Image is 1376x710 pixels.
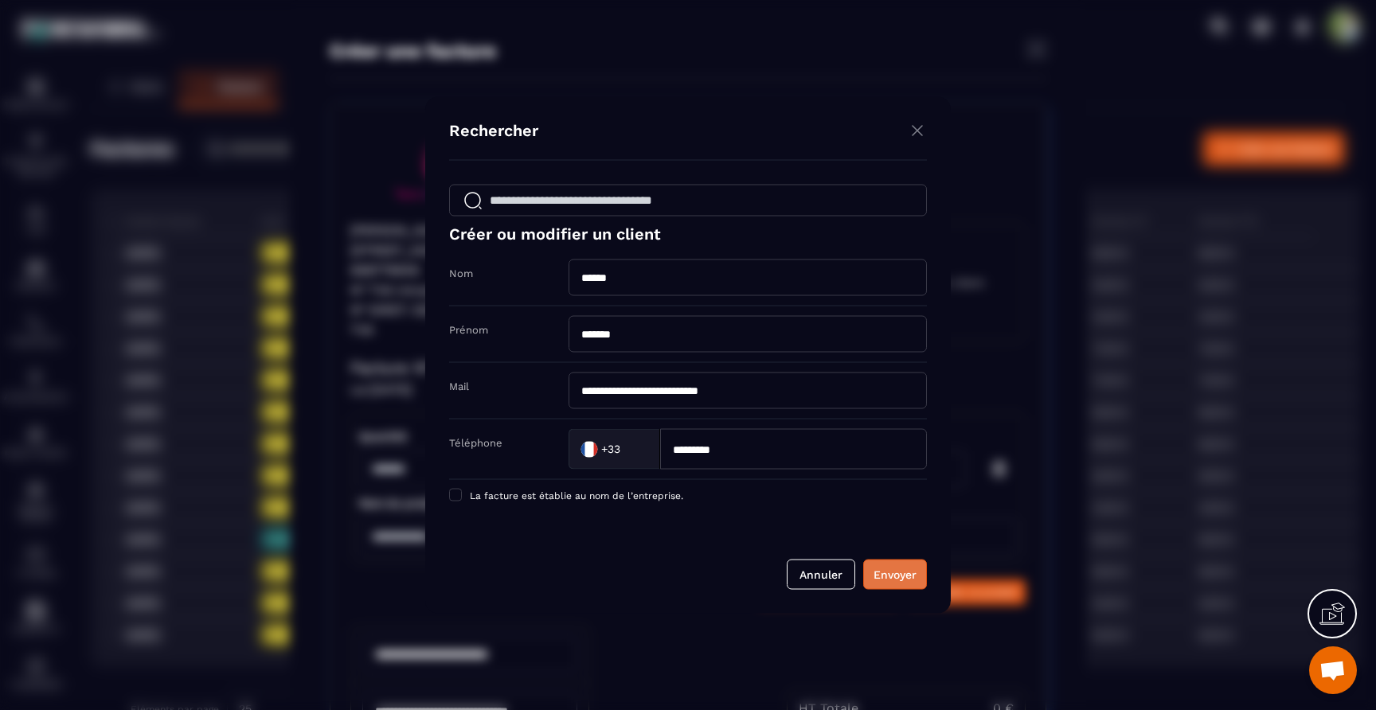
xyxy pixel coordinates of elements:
img: close [908,121,927,141]
button: Envoyer [863,560,927,590]
span: +33 [601,441,620,457]
h4: Rechercher [449,121,538,144]
span: La facture est établie au nom de l’entreprise. [470,490,683,501]
div: Search for option [569,429,660,470]
img: Country Flag [573,433,605,465]
input: Search for option [623,437,643,461]
button: Annuler [787,560,855,590]
label: Téléphone [449,437,502,449]
div: Envoyer [874,567,917,583]
label: Mail [449,380,469,392]
label: Nom [449,267,473,279]
h4: Créer ou modifier un client [449,224,927,244]
label: Prénom [449,324,488,336]
div: Ouvrir le chat [1309,646,1357,694]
